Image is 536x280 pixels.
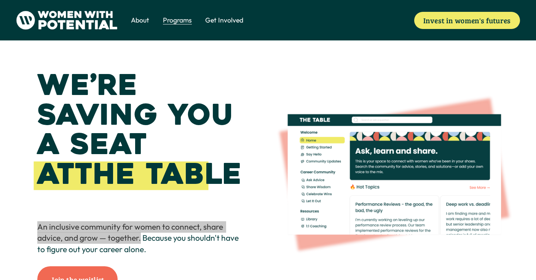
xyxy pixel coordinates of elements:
[131,15,149,26] a: folder dropdown
[163,15,192,26] a: folder dropdown
[414,12,520,29] a: Invest in women's futures
[163,16,192,25] span: Programs
[75,156,242,193] span: The Table
[16,11,118,30] img: Women With Potential
[37,71,245,189] h1: We’re saving you a seat at
[37,221,245,255] p: An inclusive community for women to connect, share advice, and grow — together. Because you shoul...
[205,16,243,25] span: Get Involved
[205,15,243,26] a: folder dropdown
[131,16,149,25] span: About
